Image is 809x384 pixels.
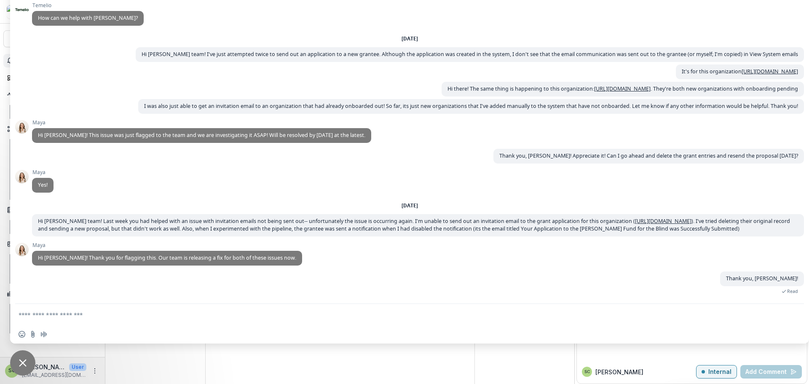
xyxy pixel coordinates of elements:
[69,363,86,371] p: User
[38,254,296,261] span: Hi [PERSON_NAME]! Thank you for flagging this. Our team is releasing a fix for both of these issu...
[499,152,798,159] span: Thank you, [PERSON_NAME]! Appreciate it! Can I go ahead and delete the grant entries and resend t...
[3,30,102,47] button: Search...
[19,311,782,319] textarea: Compose your message...
[90,366,100,376] button: More
[447,85,798,92] span: Hi there! The same thing is happening to this organization: . They're both new organizations with...
[3,88,102,102] button: Open Activity
[3,54,102,67] button: Notifications14
[22,371,86,379] p: [EMAIL_ADDRESS][DOMAIN_NAME]
[595,368,643,376] p: [PERSON_NAME]
[3,287,102,301] button: Open Data & Reporting
[3,122,102,136] button: Open Workflows
[740,365,802,379] button: Add Comment
[3,237,102,251] button: Open Contacts
[38,181,48,188] span: Yes!
[584,370,590,374] div: Sandra Ching
[3,203,102,217] button: Open Documents
[32,120,371,126] span: Maya
[682,68,798,75] span: It's for this organization
[726,275,798,282] span: Thank you, [PERSON_NAME]!
[7,5,20,19] img: Lavelle Fund for the Blind
[40,331,47,338] span: Audio message
[3,71,102,85] a: Dashboard
[708,368,731,376] p: Internal
[38,132,365,139] span: Hi [PERSON_NAME]! This issue was just flagged to the team and we are investigating it ASAP! Will ...
[635,218,691,225] a: [URL][DOMAIN_NAME]
[144,102,798,110] span: I was also just able to get an invitation email to an organization that had already onboarded out...
[8,368,16,373] div: Sandra Ching
[142,51,798,58] span: Hi [PERSON_NAME] team! I've just attempted twice to send out an application to a new grantee. Alt...
[29,331,36,338] span: Send a file
[10,350,35,376] div: Close chat
[38,218,790,232] span: Hi [PERSON_NAME] team! Last week you had helped with an issue with invitation emails not being se...
[402,36,418,41] div: [DATE]
[696,365,737,379] button: Internal
[742,68,798,75] a: [URL][DOMAIN_NAME]
[32,169,54,175] span: Maya
[22,363,66,371] p: [PERSON_NAME]
[402,203,418,208] div: [DATE]
[38,14,138,21] span: How can we help with [PERSON_NAME]?
[19,331,25,338] span: Insert an emoji
[594,85,651,92] a: [URL][DOMAIN_NAME]
[32,3,144,8] span: Temelio
[32,242,302,248] span: Maya
[787,288,798,294] span: Read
